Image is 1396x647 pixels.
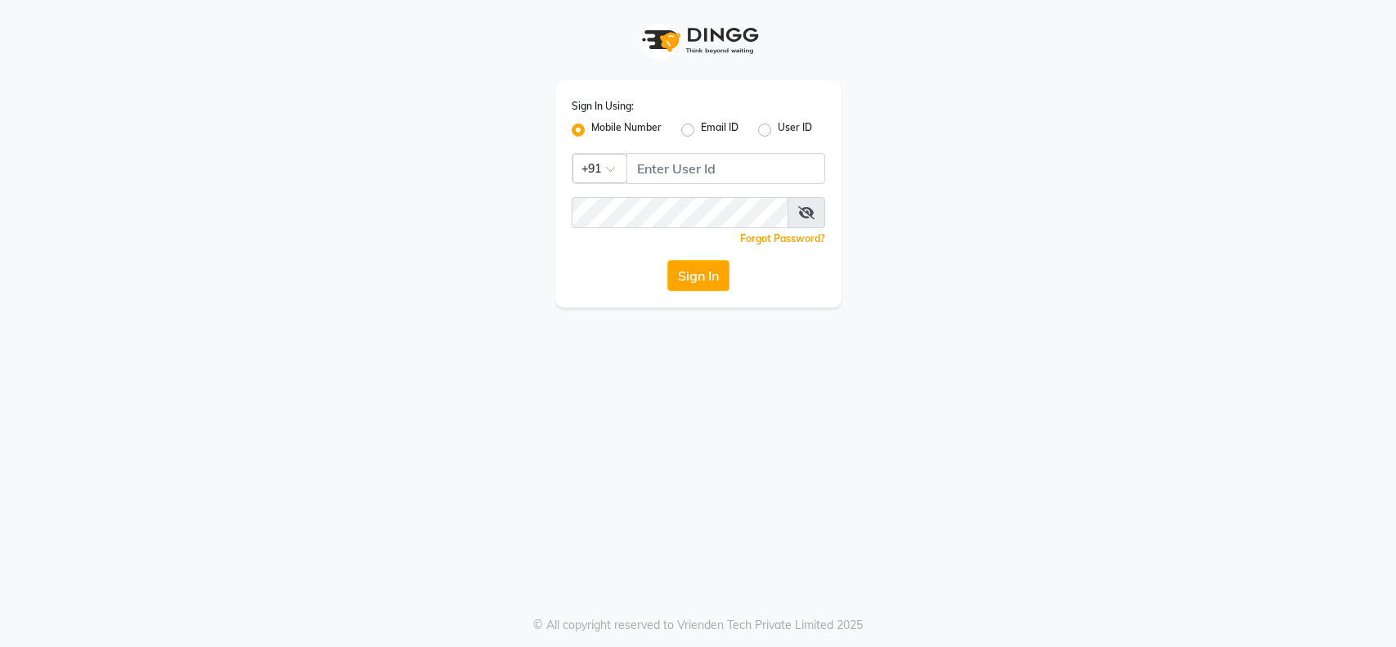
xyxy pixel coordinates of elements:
[778,120,812,140] label: User ID
[701,120,738,140] label: Email ID
[572,99,634,114] label: Sign In Using:
[591,120,662,140] label: Mobile Number
[740,232,825,245] a: Forgot Password?
[572,197,788,228] input: Username
[626,153,825,184] input: Username
[667,260,729,291] button: Sign In
[633,16,764,65] img: logo1.svg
